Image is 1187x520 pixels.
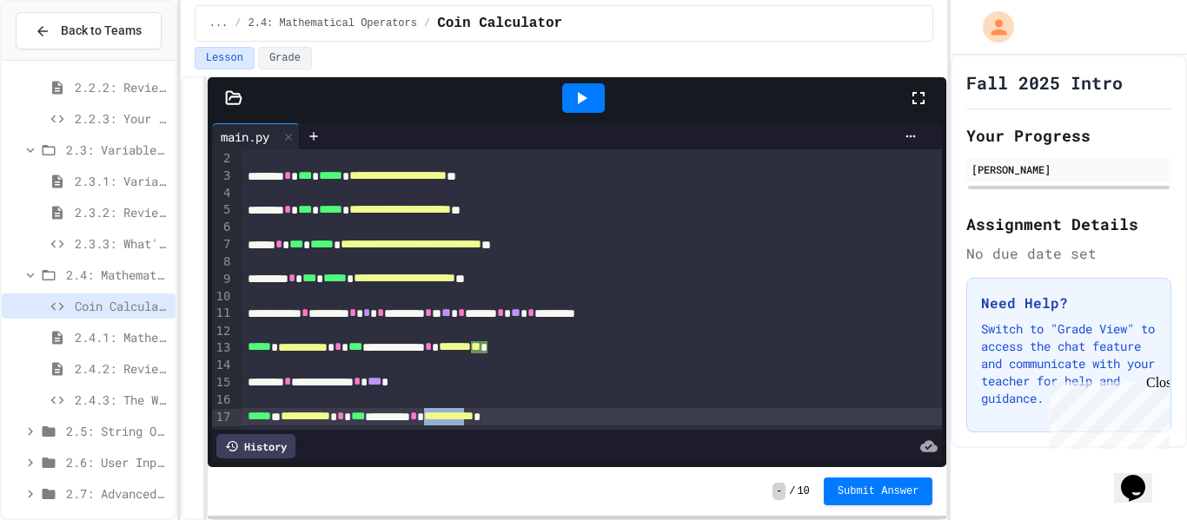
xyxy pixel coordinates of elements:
div: 2 [212,150,234,168]
div: 4 [212,185,234,202]
iframe: chat widget [1043,375,1170,449]
span: Coin Calculator [75,297,169,315]
span: 2.4: Mathematical Operators [66,266,169,284]
div: 16 [212,392,234,409]
div: 10 [212,288,234,306]
span: 2.2.3: Your Name and Favorite Movie [75,109,169,128]
div: 13 [212,339,234,357]
h1: Fall 2025 Intro [966,70,1123,95]
div: 8 [212,253,234,271]
span: 2.4.3: The World's Worst [PERSON_NAME] Market [75,391,169,409]
div: History [216,434,295,458]
div: 12 [212,323,234,340]
button: Lesson [195,47,255,69]
span: 2.6: User Input [66,453,169,471]
button: Submit Answer [824,477,933,505]
div: 17 [212,409,234,426]
div: [PERSON_NAME] [971,161,1166,177]
button: Grade [258,47,312,69]
div: No due date set [966,243,1171,264]
span: 2.7: Advanced Math [66,484,169,503]
p: Switch to "Grade View" to access the chat feature and communicate with your teacher for help and ... [981,320,1157,407]
div: 15 [212,374,234,392]
span: 2.4.2: Review - Mathematical Operators [75,359,169,378]
span: / [789,484,795,498]
iframe: chat widget [1114,451,1170,503]
span: 2.4.1: Mathematical Operators [75,328,169,346]
div: My Account [965,7,1018,47]
div: 7 [212,236,234,253]
span: 2.2.2: Review - Hello, World! [75,78,169,96]
div: 11 [212,305,234,322]
h3: Need Help? [981,293,1157,313]
span: / [235,16,241,30]
span: 2.4: Mathematical Operators [249,16,417,30]
div: 14 [212,357,234,374]
button: Back to Teams [16,12,162,49]
h2: Assignment Details [966,212,1171,236]
span: Coin Calculator [437,13,562,34]
span: 2.3: Variables and Data Types [66,141,169,159]
div: Chat with us now!Close [7,7,120,110]
span: / [424,16,430,30]
div: main.py [212,128,278,146]
span: 2.5: String Operators [66,422,169,440]
div: main.py [212,123,300,149]
div: 6 [212,219,234,236]
span: 2.3.2: Review - Variables and Data Types [75,203,169,221]
span: 2.3.1: Variables and Data Types [75,172,169,190]
span: - [773,483,786,500]
span: 2.3.3: What's the Type? [75,234,169,253]
div: 9 [212,271,234,288]
span: Submit Answer [838,484,919,498]
span: Back to Teams [61,22,142,40]
div: 3 [212,168,234,185]
h2: Your Progress [966,123,1171,148]
span: ... [209,16,229,30]
div: 5 [212,201,234,219]
span: 10 [797,484,809,498]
